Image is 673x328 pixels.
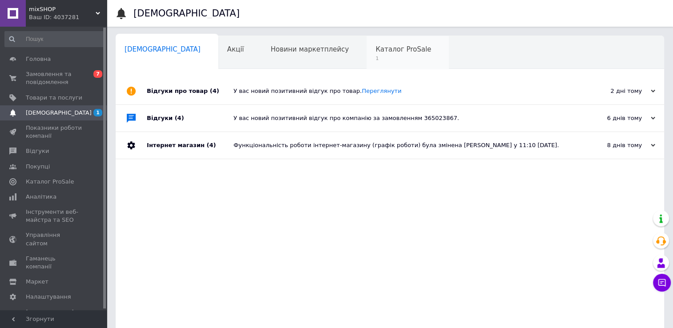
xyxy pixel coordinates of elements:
div: Функціональність роботи інтернет-магазину (графік роботи) була змінена [PERSON_NAME] у 11:10 [DATE]. [234,141,566,149]
div: 2 дні тому [566,87,655,95]
span: Головна [26,55,51,63]
div: 8 днів тому [566,141,655,149]
span: (4) [175,115,184,121]
span: Показники роботи компанії [26,124,82,140]
span: 1 [93,109,102,116]
div: Ваш ID: 4037281 [29,13,107,21]
span: Товари та послуги [26,94,82,102]
span: Каталог ProSale [375,45,431,53]
div: Інтернет магазин [147,132,234,159]
span: Налаштування [26,293,71,301]
span: Відгуки [26,147,49,155]
button: Чат з покупцем [653,274,671,292]
div: 6 днів тому [566,114,655,122]
span: Маркет [26,278,48,286]
div: Відгуки [147,105,234,132]
a: Переглянути [362,88,401,94]
span: mixSHOP [29,5,96,13]
span: Управління сайтом [26,231,82,247]
span: Гаманець компанії [26,255,82,271]
span: (4) [206,142,216,148]
span: Аналітика [26,193,56,201]
span: Замовлення та повідомлення [26,70,82,86]
div: У вас новий позитивний відгук про компанію за замовленням 365023867. [234,114,566,122]
span: 1 [375,55,431,62]
span: (4) [210,88,219,94]
span: Інструменти веб-майстра та SEO [26,208,82,224]
span: [DEMOGRAPHIC_DATA] [26,109,92,117]
div: Відгуки про товар [147,78,234,104]
span: Новини маркетплейсу [270,45,349,53]
div: У вас новий позитивний відгук про товар. [234,87,566,95]
span: Каталог ProSale [26,178,74,186]
span: [DEMOGRAPHIC_DATA] [125,45,201,53]
h1: [DEMOGRAPHIC_DATA] [133,8,240,19]
span: Покупці [26,163,50,171]
span: Акції [227,45,244,53]
span: 7 [93,70,102,78]
input: Пошук [4,31,105,47]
